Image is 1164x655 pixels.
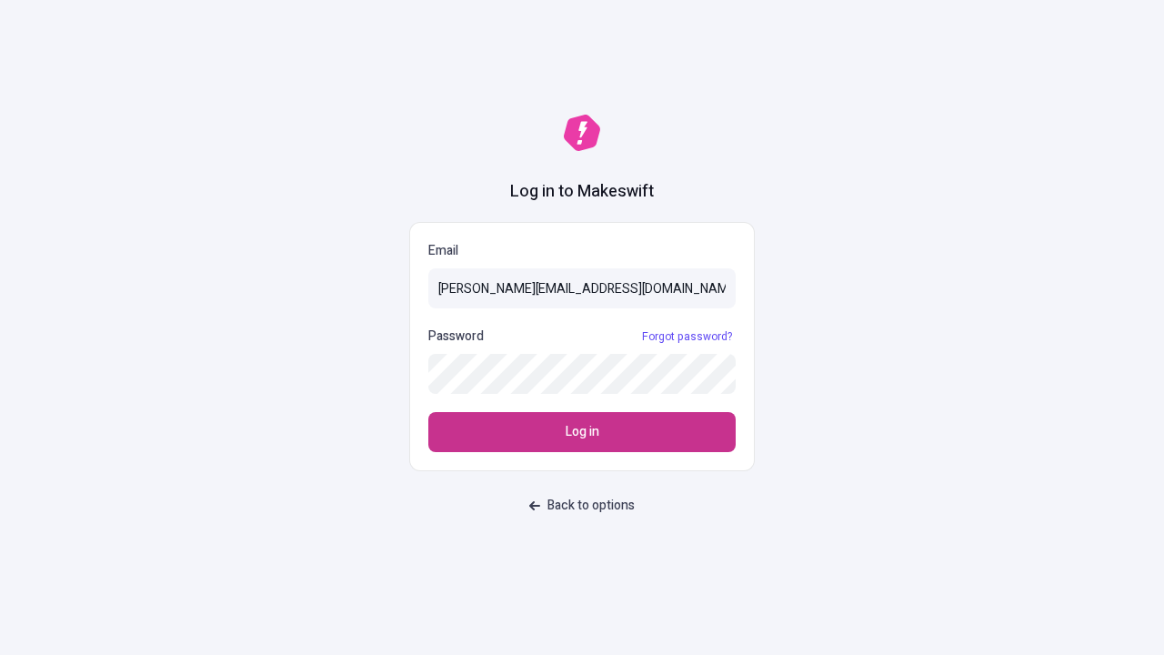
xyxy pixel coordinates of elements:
[428,327,484,347] p: Password
[518,489,646,522] button: Back to options
[510,180,654,204] h1: Log in to Makeswift
[428,268,736,308] input: Email
[547,496,635,516] span: Back to options
[566,422,599,442] span: Log in
[638,329,736,344] a: Forgot password?
[428,412,736,452] button: Log in
[428,241,736,261] p: Email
